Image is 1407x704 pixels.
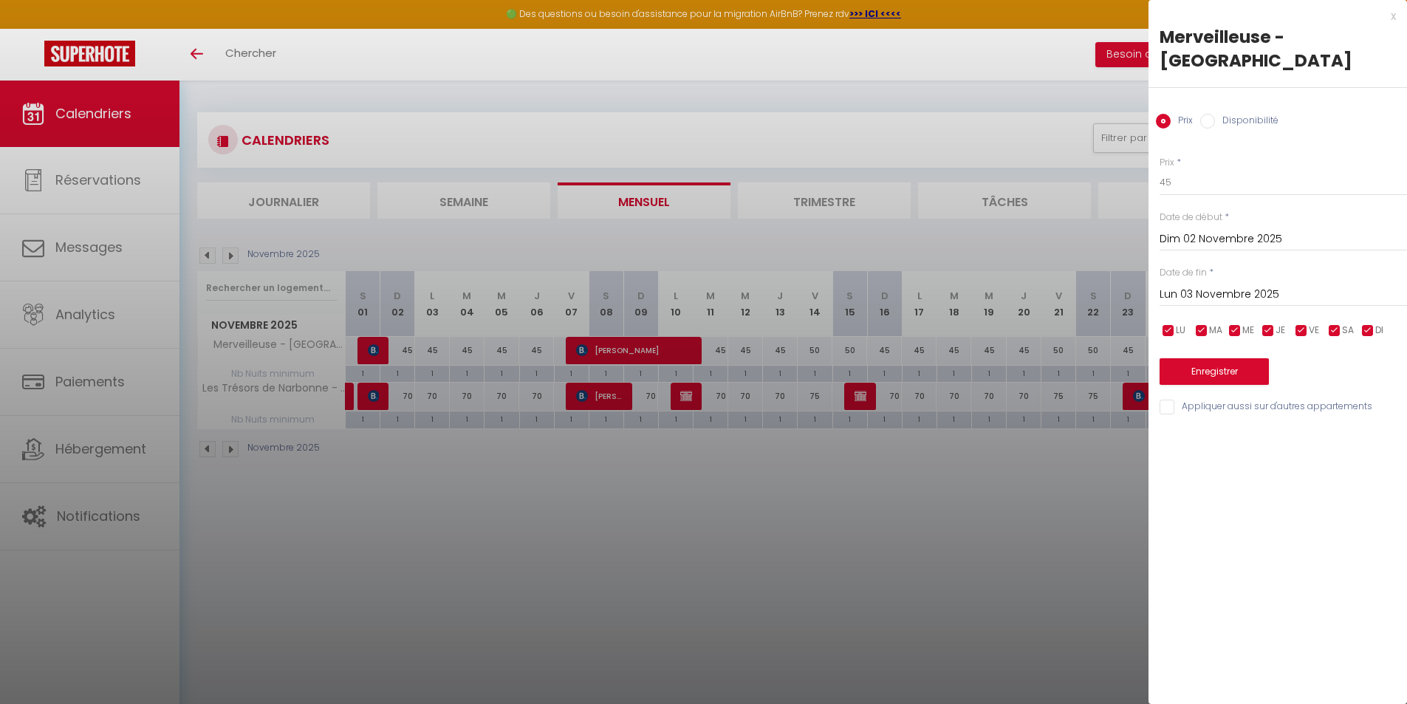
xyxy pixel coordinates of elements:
label: Date de fin [1160,266,1207,280]
label: Date de début [1160,211,1222,225]
label: Prix [1171,114,1193,130]
div: x [1148,7,1396,25]
span: SA [1342,324,1354,338]
span: LU [1176,324,1185,338]
label: Disponibilité [1215,114,1278,130]
label: Prix [1160,156,1174,170]
span: JE [1276,324,1285,338]
span: VE [1309,324,1319,338]
span: ME [1242,324,1254,338]
button: Enregistrer [1160,358,1269,385]
div: Merveilleuse - [GEOGRAPHIC_DATA] [1160,25,1396,72]
span: MA [1209,324,1222,338]
span: DI [1375,324,1383,338]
